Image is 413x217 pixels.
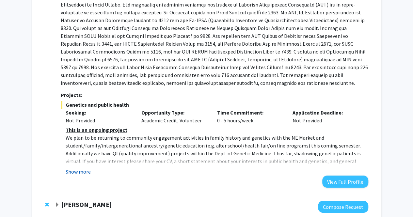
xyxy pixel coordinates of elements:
strong: Projects: [61,92,82,98]
p: Time Commitment: [217,109,283,116]
p: Application Deadline: [293,109,358,116]
span: Remove Emily Johnson from bookmarks [45,202,49,207]
div: 0 - 5 hours/week [212,109,288,124]
span: Genetics and public health [61,101,368,109]
strong: [PERSON_NAME] [61,200,112,209]
p: Seeking: [66,109,132,116]
div: Not Provided [288,109,363,124]
button: View Full Profile [322,176,368,188]
iframe: Chat [5,188,28,212]
p: We plan to be returning to community engagement activities in family history and genetics with th... [66,134,368,173]
div: Not Provided [66,116,132,124]
p: Opportunity Type: [141,109,207,116]
div: Academic Credit, Volunteer [136,109,212,124]
button: Compose Request to Emily Johnson [318,201,368,213]
span: Expand Emily Johnson Bookmark [55,202,60,208]
button: Show more [66,168,91,176]
u: This is an ongoing project [66,127,127,133]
